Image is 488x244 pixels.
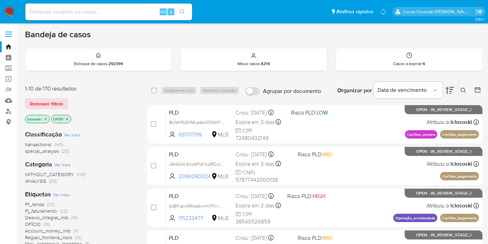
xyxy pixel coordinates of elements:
[25,7,192,16] input: Pesquise usuários ou casos...
[336,8,373,15] span: Atalhos rápidos
[380,9,386,15] a: Notificações
[170,8,172,15] span: s
[175,7,189,17] button: search-icon
[475,8,483,15] a: Sair
[403,8,473,15] p: lucas.clososki@mercadolivre.com
[160,8,166,15] span: Alt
